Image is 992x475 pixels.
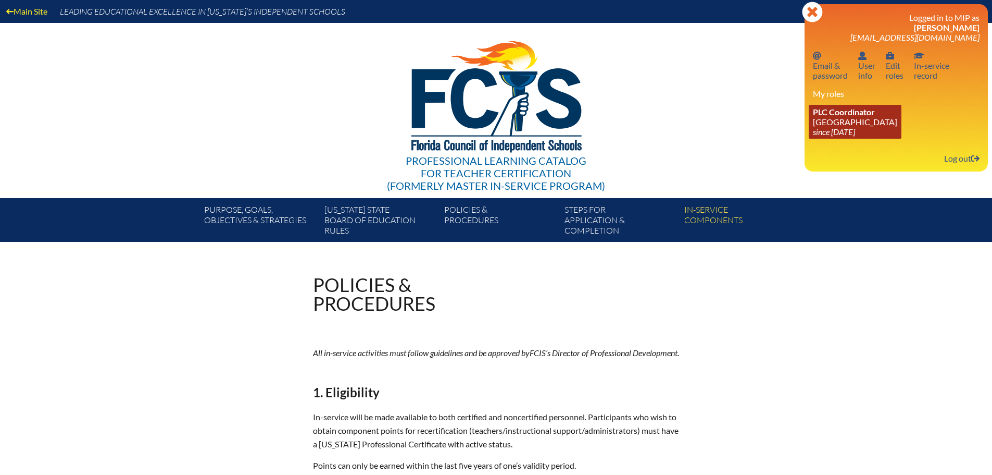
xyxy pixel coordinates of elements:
[813,107,875,117] span: PLC Coordinator
[858,52,867,60] svg: User info
[680,202,800,242] a: In-servicecomponents
[914,52,924,60] svg: In-service record
[200,202,320,242] a: Purpose, goals,objectives & strategies
[854,48,880,82] a: User infoUserinfo
[813,13,980,42] h3: Logged in to MIP as
[809,48,852,82] a: Email passwordEmail &password
[313,275,435,313] h1: Policies & Procedures
[383,21,609,194] a: Professional Learning Catalog for Teacher Certification(formerly Master In-service Program)
[882,48,908,82] a: User infoEditroles
[914,22,980,32] span: [PERSON_NAME]
[440,202,560,242] a: Policies &Procedures
[313,459,680,472] p: Points can only be earned within the last five years of one’s validity period.
[421,167,571,179] span: for Teacher Certification
[313,385,680,400] h2: 1. Eligibility
[560,202,680,242] a: Steps forapplication & completion
[2,4,52,18] a: Main Site
[813,89,980,99] h3: My roles
[971,154,980,163] svg: Log out
[387,154,605,192] div: Professional Learning Catalog (formerly Master In-service Program)
[313,346,680,360] p: All in-service activities must follow guidelines and be approved by ’s Director of Professional D...
[320,202,440,242] a: [US_STATE] StateBoard of Education rules
[802,2,823,22] svg: Close
[313,410,680,451] p: In-service will be made available to both certified and noncertified personnel. Participants who ...
[530,348,546,358] span: FCIS
[813,127,855,137] i: since [DATE]
[388,23,604,165] img: FCISlogo221.eps
[809,105,901,139] a: PLC Coordinator [GEOGRAPHIC_DATA] since [DATE]
[850,32,980,42] span: [EMAIL_ADDRESS][DOMAIN_NAME]
[886,52,894,60] svg: User info
[813,52,821,60] svg: Email password
[940,151,984,165] a: Log outLog out
[910,48,953,82] a: In-service recordIn-servicerecord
